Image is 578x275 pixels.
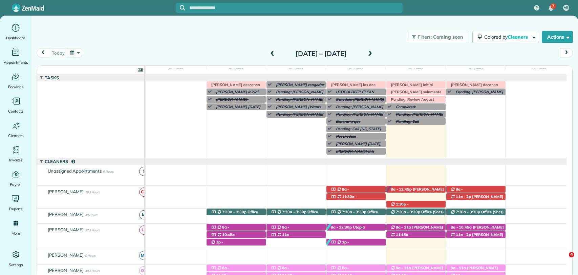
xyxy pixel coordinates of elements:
[271,230,315,239] span: [PERSON_NAME] ([PHONE_NUMBER])
[287,67,304,73] span: [DATE]
[211,230,255,239] span: [PERSON_NAME] ([PHONE_NUMBER])
[213,97,264,126] span: [PERSON_NAME]-[PERSON_NAME] limpiar la habitacion que falto-No se limpio por un error en una nota...
[282,210,307,214] span: 7:30a - 3:30p
[446,209,506,216] div: 11940 [US_STATE] 181 - Fairhope, AL, 36532
[8,108,23,115] span: Contacts
[85,190,100,194] span: 18.3 Hours
[85,228,100,232] span: 32.3 Hours
[3,47,29,66] a: Appointments
[85,269,100,273] span: 40.3 Hours
[273,90,323,99] span: Pending: [PERSON_NAME] (10/21)
[333,149,374,158] span: [PERSON_NAME] this week
[211,237,253,247] span: [PERSON_NAME] ([PHONE_NUMBER])
[386,264,446,272] div: [STREET_ADDRESS]
[390,187,444,196] span: [PERSON_NAME] ([PHONE_NUMBER])
[46,227,85,232] span: [PERSON_NAME]
[139,251,148,260] span: MC
[333,126,381,141] span: Pending: Call [US_STATE] March to confirm appointment date
[273,104,321,119] span: [PERSON_NAME] (Wants appointment [DATE] with [PERSON_NAME])
[330,194,358,204] span: 11:30a - 1:30p
[10,181,22,188] span: Payroll
[386,201,446,208] div: [STREET_ADDRESS]
[386,186,446,193] div: [STREET_ADDRESS]
[37,48,49,57] button: prev
[3,71,29,90] a: Bookings
[211,245,253,254] span: [PERSON_NAME] ([PHONE_NUMBER])
[46,252,85,258] span: [PERSON_NAME]
[390,237,433,247] span: [PERSON_NAME] ([PHONE_NUMBER])
[273,112,323,156] span: Pending: [PERSON_NAME] [PERSON_NAME] (Hi, Please reschedule [PERSON_NAME] for [DATE] or 7 in the ...
[446,186,506,193] div: [STREET_ADDRESS]
[9,157,23,163] span: Invoices
[43,75,60,80] span: Tasks
[49,48,67,57] button: today
[390,202,409,211] span: 1:30p - 4:15p
[46,212,85,217] span: [PERSON_NAME]
[213,90,259,94] span: [PERSON_NAME] inicial
[271,210,318,224] span: Office (Shcs) ([PHONE_NUMBER])
[139,225,148,235] span: LE
[326,193,386,200] div: [STREET_ADDRESS]
[222,210,247,214] span: 7:30a - 3:30p
[326,186,386,193] div: [STREET_ADDRESS]
[395,210,421,214] span: 7:30a - 3:30p
[450,266,467,270] span: 8a - 11a
[390,187,412,192] span: 8a - 12:45p
[333,119,384,143] span: Esperar a que [PERSON_NAME] responda si podemos cambiar su cita a las 230 pm con [PERSON_NAME]
[392,104,441,114] span: Completed: [PERSON_NAME]-Tip $10
[484,34,530,40] span: Colored by
[330,187,349,196] span: 8a - 11a
[176,5,185,11] button: Focus search
[569,252,574,257] span: 4
[390,232,411,242] span: 11:15a - 2:15p
[3,193,29,212] a: Reports
[139,210,148,219] span: IA
[211,240,223,249] span: 2p - 4:30p
[333,134,382,163] span: Reschedule [PERSON_NAME] (Cancel [PERSON_NAME] appt for [DATE] and if possible reschedule for [DA...
[207,224,266,231] div: [STREET_ADDRESS][PERSON_NAME]
[3,120,29,139] a: Cleaners
[213,104,261,109] span: [PERSON_NAME] [DATE]
[273,97,324,102] span: Pending: [PERSON_NAME]
[448,82,498,92] span: [PERSON_NAME] decansa hoy
[555,252,571,268] iframe: Intercom live chat
[450,225,472,230] span: 8a - 10:45a
[390,207,433,216] span: [PERSON_NAME] ([PHONE_NUMBER])
[407,67,424,73] span: [DATE]
[386,231,446,238] div: [STREET_ADDRESS]
[333,97,384,160] span: Schedule [PERSON_NAME] (Schedule [PERSON_NAME] for the same day and time as last week please also...
[167,67,185,73] span: [DATE]
[450,232,503,242] span: [PERSON_NAME] ([PHONE_NUMBER])
[450,225,504,234] span: [PERSON_NAME] ([PHONE_NUMBER])
[542,31,573,43] button: Actions
[279,50,363,57] h2: [DATE] – [DATE]
[207,239,266,246] div: [GEOGRAPHIC_DATA]
[211,225,230,234] span: 8a - 10:30a
[139,167,148,176] span: !
[450,266,498,275] span: [PERSON_NAME] ([PHONE_NUMBER])
[446,231,506,238] div: [STREET_ADDRESS][PERSON_NAME]
[271,266,290,275] span: 8a - 11:15a
[392,119,431,134] span: Pending: Call [PERSON_NAME] to confirm payment
[446,224,506,231] div: [STREET_ADDRESS]
[388,90,442,104] span: [PERSON_NAME] solamente puede con dos casa (Tiene una cita a las 3:15 p,)
[560,48,573,57] button: next
[266,264,326,272] div: [STREET_ADDRESS]
[12,230,20,237] span: More
[508,34,529,40] span: Cleaners
[386,224,446,231] div: [STREET_ADDRESS]
[8,83,24,90] span: Bookings
[46,268,85,273] span: [PERSON_NAME]
[333,90,374,94] span: UTOPIA DEEP CLEAN
[326,264,386,272] div: [STREET_ADDRESS]
[330,245,367,254] span: [PERSON_NAME] ([PHONE_NUMBER])
[326,224,386,231] div: [STREET_ADDRESS]
[450,187,464,196] span: 8a - 10:45a
[271,225,290,234] span: 8a - 10:30a
[3,144,29,163] a: Invoices
[266,224,326,231] div: [STREET_ADDRESS]
[388,97,435,112] span: Pending: Review August payments and make sure theres no balance
[266,231,326,238] div: [STREET_ADDRESS]
[388,82,433,92] span: [PERSON_NAME] initial grande
[139,188,148,197] span: CM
